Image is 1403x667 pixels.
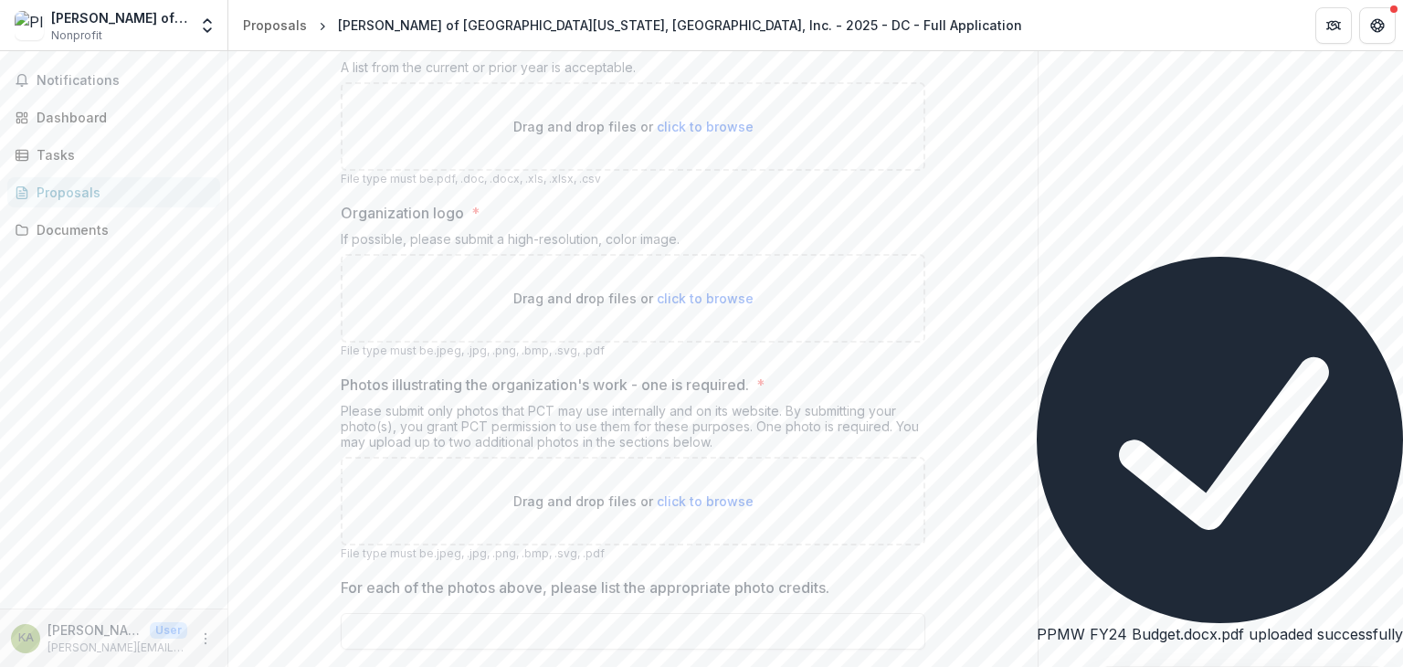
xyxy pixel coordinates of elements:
div: Tasks [37,145,206,164]
button: Open entity switcher [195,7,220,44]
div: Documents [37,220,206,239]
span: Notifications [37,73,213,89]
p: User [150,622,187,639]
div: [PERSON_NAME] of [GEOGRAPHIC_DATA][US_STATE], [GEOGRAPHIC_DATA], Inc. - 2025 - DC - Full Application [338,16,1022,35]
p: [PERSON_NAME] [47,620,142,640]
button: Notifications [7,66,220,95]
div: Dashboard [37,108,206,127]
span: click to browse [657,291,754,306]
div: Katrina Arcellana [18,632,34,644]
p: File type must be .pdf, .doc, .docx, .xls, .xlsx, .csv [341,171,925,187]
button: More [195,628,216,650]
div: If possible, please submit a high-resolution, color image. [341,231,925,254]
nav: breadcrumb [236,12,1029,38]
p: File type must be .jpeg, .jpg, .png, .bmp, .svg, .pdf [341,343,925,359]
div: [PERSON_NAME] of [GEOGRAPHIC_DATA][US_STATE], [GEOGRAPHIC_DATA], Inc. [51,8,187,27]
p: For each of the photos above, please list the appropriate photo credits. [341,577,829,598]
span: click to browse [657,493,754,509]
img: Planned Parenthood of Metropolitan Washington, DC, Inc. [15,11,44,40]
span: click to browse [657,119,754,134]
a: Dashboard [7,102,220,132]
p: Drag and drop files or [513,289,754,308]
a: Documents [7,215,220,245]
p: Drag and drop files or [513,117,754,136]
div: A list from the current or prior year is acceptable. [341,59,925,82]
a: Tasks [7,140,220,170]
p: Drag and drop files or [513,492,754,511]
div: Please submit only photos that PCT may use internally and on its website. By submitting your phot... [341,403,925,457]
button: Partners [1315,7,1352,44]
button: Get Help [1359,7,1396,44]
a: Proposals [7,177,220,207]
div: Proposals [37,183,206,202]
div: Proposals [243,16,307,35]
a: Proposals [236,12,314,38]
p: File type must be .jpeg, .jpg, .png, .bmp, .svg, .pdf [341,545,925,562]
p: [PERSON_NAME][EMAIL_ADDRESS][DOMAIN_NAME] [47,640,187,656]
span: Nonprofit [51,27,102,44]
p: Organization logo [341,202,464,224]
p: Photos illustrating the organization's work - one is required. [341,374,749,396]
